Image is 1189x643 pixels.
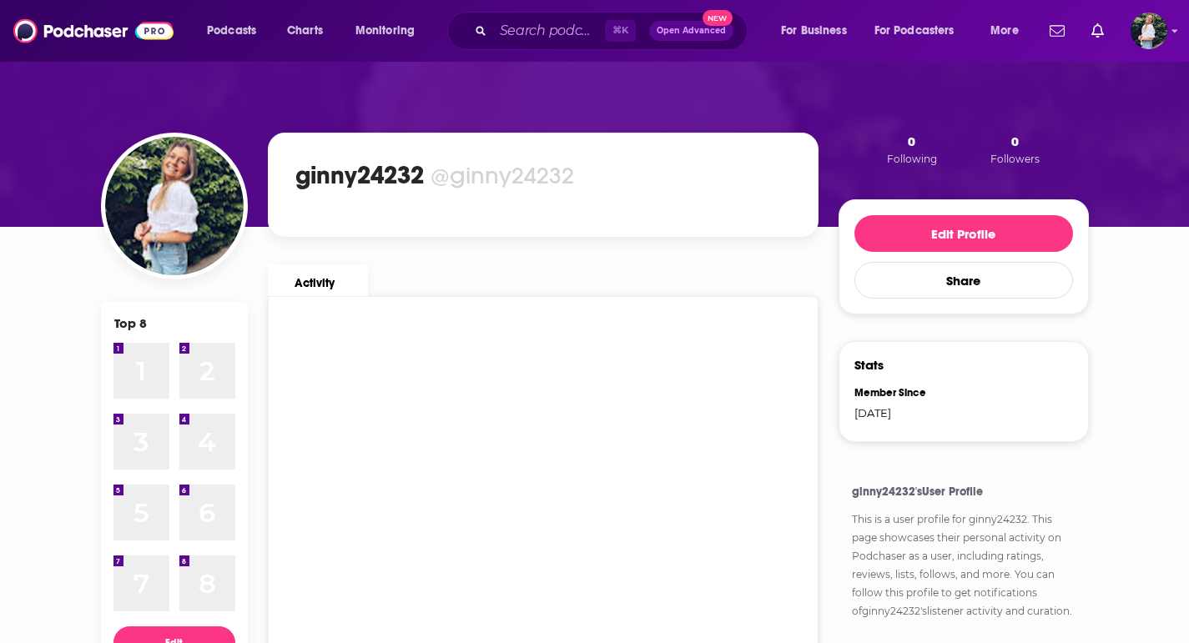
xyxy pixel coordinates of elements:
button: open menu [979,18,1040,44]
button: Show profile menu [1131,13,1167,49]
h4: ginny24232's User Profile [852,485,1076,499]
div: Top 8 [114,315,147,331]
span: 0 [1011,133,1019,149]
span: Followers [990,153,1040,165]
div: @ginny24232 [431,161,574,190]
button: Share [854,262,1073,299]
button: open menu [344,18,436,44]
span: Open Advanced [657,27,726,35]
input: Search podcasts, credits, & more... [493,18,605,44]
p: This is a user profile for . This page showcases their personal activity on Podchaser as a user, ... [852,510,1076,620]
span: Monitoring [355,19,415,43]
a: Charts [276,18,333,44]
button: open menu [864,18,979,44]
span: 0 [908,133,915,149]
div: [DATE] [854,406,953,419]
span: Charts [287,19,323,43]
span: For Podcasters [874,19,955,43]
h1: ginny24232 [295,160,424,190]
img: User Profile [1131,13,1167,49]
a: Activity [268,264,368,296]
span: More [990,19,1019,43]
div: Search podcasts, credits, & more... [463,12,763,50]
img: ginny24232 [105,137,244,275]
span: Logged in as ginny24232 [1131,13,1167,49]
a: Show notifications dropdown [1043,17,1071,45]
span: New [703,10,733,26]
h3: Stats [854,357,884,373]
img: Podchaser - Follow, Share and Rate Podcasts [13,15,174,47]
span: ⌘ K [605,20,636,42]
span: Podcasts [207,19,256,43]
button: Open AdvancedNew [649,21,733,41]
button: open menu [769,18,868,44]
div: Member Since [854,386,953,399]
a: ginny24232 [969,513,1027,525]
span: For Business [781,19,847,43]
button: 0Following [882,133,942,166]
button: open menu [195,18,278,44]
button: 0Followers [985,133,1045,166]
a: Show notifications dropdown [1085,17,1111,45]
button: Edit Profile [854,215,1073,252]
span: Following [887,153,937,165]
